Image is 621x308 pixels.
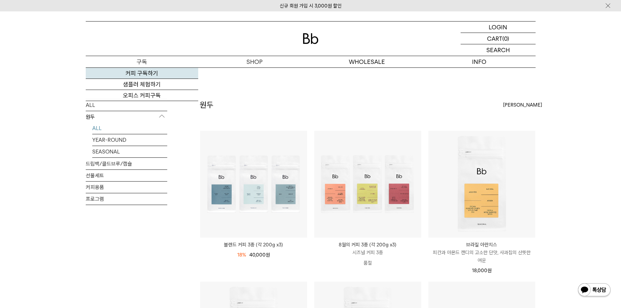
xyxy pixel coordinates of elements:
[249,252,270,258] span: 40,000
[86,79,198,90] a: 샘플러 체험하기
[489,22,507,33] p: LOGIN
[237,251,246,259] div: 18%
[503,101,542,109] span: [PERSON_NAME]
[198,56,311,67] a: SHOP
[92,146,167,157] a: SEASONAL
[314,249,421,257] p: 시즈널 커피 3종
[92,134,167,146] a: YEAR-ROUND
[487,268,492,273] span: 원
[86,182,167,193] a: 커피용품
[577,283,611,298] img: 카카오톡 채널 1:1 채팅 버튼
[472,268,492,273] span: 18,000
[280,3,342,9] a: 신규 회원 가입 시 3,000원 할인
[303,33,318,44] img: 로고
[314,241,421,257] a: 8월의 커피 3종 (각 200g x3) 시즈널 커피 3종
[314,257,421,270] p: 품절
[200,131,307,238] img: 블렌드 커피 3종 (각 200g x3)
[86,111,167,123] p: 원두
[86,90,198,101] a: 오피스 커피구독
[314,241,421,249] p: 8월의 커피 3종 (각 200g x3)
[486,44,510,56] p: SEARCH
[86,170,167,181] a: 선물세트
[200,241,307,249] a: 블렌드 커피 3종 (각 200g x3)
[86,193,167,205] a: 프로그램
[423,56,536,67] p: INFO
[86,99,167,111] a: ALL
[314,131,421,238] img: 8월의 커피 3종 (각 200g x3)
[502,33,509,44] p: (0)
[428,241,535,264] a: 브라질 아란치스 피칸과 아몬드 캔디의 고소한 단맛, 사과칩의 산뜻한 여운
[86,56,198,67] a: 구독
[86,158,167,169] a: 드립백/콜드브루/캡슐
[461,22,536,33] a: LOGIN
[461,33,536,44] a: CART (0)
[428,131,535,238] img: 브라질 아란치스
[428,241,535,249] p: 브라질 아란치스
[487,33,502,44] p: CART
[311,56,423,67] p: WHOLESALE
[92,123,167,134] a: ALL
[200,99,214,110] h2: 원두
[266,252,270,258] span: 원
[428,249,535,264] p: 피칸과 아몬드 캔디의 고소한 단맛, 사과칩의 산뜻한 여운
[86,68,198,79] a: 커피 구독하기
